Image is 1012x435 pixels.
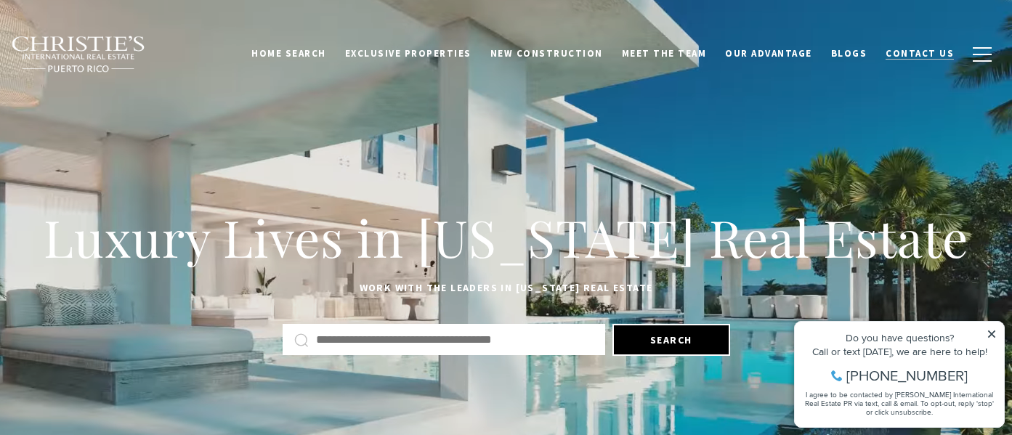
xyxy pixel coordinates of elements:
span: Blogs [831,47,867,60]
div: Do you have questions? [15,33,210,43]
a: Our Advantage [716,40,822,68]
span: New Construction [490,47,603,60]
h1: Luxury Lives in [US_STATE] Real Estate [36,206,976,269]
span: Exclusive Properties [345,47,471,60]
span: I agree to be contacted by [PERSON_NAME] International Real Estate PR via text, call & email. To ... [18,89,207,117]
span: Contact Us [886,47,954,60]
span: Our Advantage [725,47,812,60]
button: Search [612,324,730,356]
div: Call or text [DATE], we are here to help! [15,46,210,57]
a: Meet the Team [612,40,716,68]
a: Blogs [822,40,877,68]
span: [PHONE_NUMBER] [60,68,181,83]
p: Work with the leaders in [US_STATE] Real Estate [36,280,976,297]
img: Christie's International Real Estate black text logo [11,36,146,73]
a: Exclusive Properties [336,40,481,68]
a: New Construction [481,40,612,68]
a: Home Search [242,40,336,68]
